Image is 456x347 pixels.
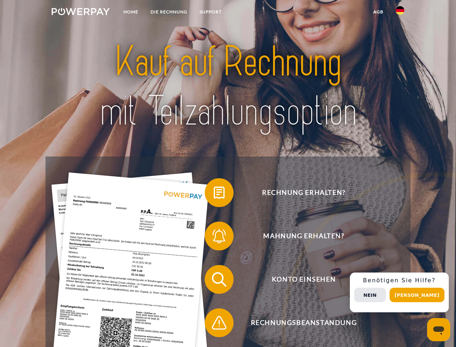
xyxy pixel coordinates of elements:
iframe: Schaltfläche zum Öffnen des Messaging-Fensters [427,318,450,341]
img: qb_warning.svg [210,314,228,332]
span: Konto einsehen [215,265,392,294]
img: title-powerpay_de.svg [69,35,387,138]
a: DIE RECHNUNG [144,5,194,18]
a: Home [117,5,144,18]
button: [PERSON_NAME] [390,288,444,302]
button: Rechnungsbeanstandung [205,308,392,337]
img: logo-powerpay-white.svg [52,8,110,15]
span: Mahnung erhalten? [215,222,392,250]
img: de [396,6,404,15]
button: Konto einsehen [205,265,392,294]
span: Rechnung erhalten? [215,178,392,207]
button: Mahnung erhalten? [205,222,392,250]
a: SUPPORT [194,5,228,18]
button: Nein [354,288,386,302]
div: Schnellhilfe [350,273,449,312]
span: Rechnungsbeanstandung [215,308,392,337]
img: qb_bill.svg [210,184,228,202]
img: qb_bell.svg [210,227,228,245]
a: agb [367,5,390,18]
h3: Benötigen Sie Hilfe? [354,277,444,284]
img: qb_search.svg [210,270,228,288]
button: Rechnung erhalten? [205,178,392,207]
